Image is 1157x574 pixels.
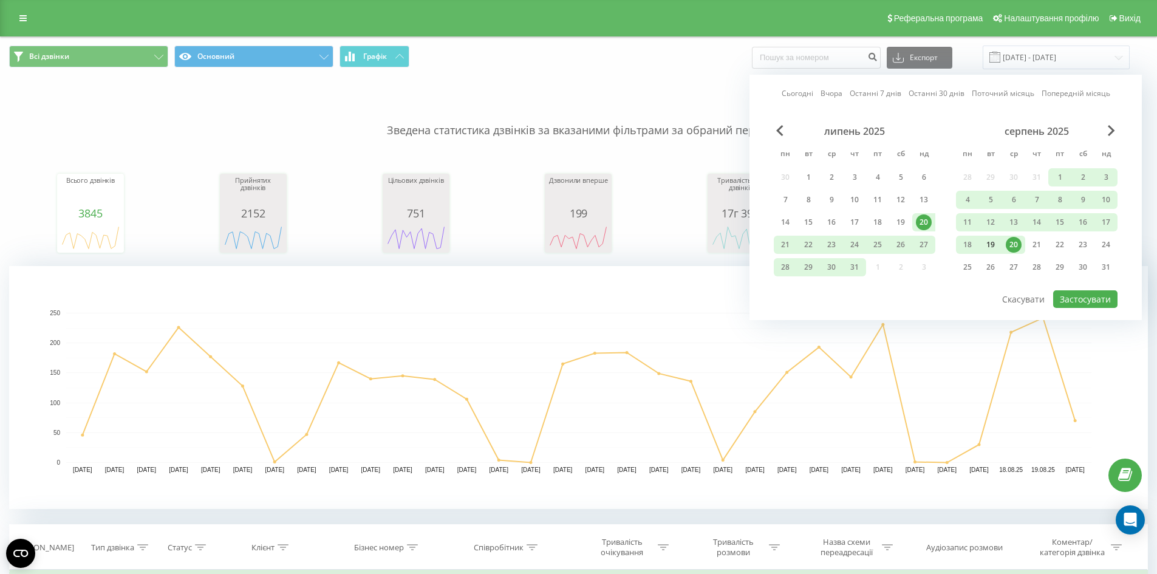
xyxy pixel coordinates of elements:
[960,237,975,253] div: 18
[777,237,793,253] div: 21
[1006,192,1022,208] div: 6
[1025,236,1048,254] div: чт 21 серп 2025 р.
[1037,537,1108,558] div: Коментар/категорія дзвінка
[1051,146,1069,164] abbr: п’ятниця
[174,46,333,67] button: Основний
[1025,213,1048,231] div: чт 14 серп 2025 р.
[916,237,932,253] div: 27
[168,542,192,553] div: Статус
[956,125,1118,137] div: серпень 2025
[847,259,862,275] div: 31
[1097,146,1115,164] abbr: неділя
[9,266,1148,509] svg: A chart.
[870,214,886,230] div: 18
[265,466,284,473] text: [DATE]
[137,466,157,473] text: [DATE]
[233,466,253,473] text: [DATE]
[916,192,932,208] div: 13
[1052,237,1068,253] div: 22
[1074,146,1092,164] abbr: субота
[201,466,220,473] text: [DATE]
[870,237,886,253] div: 25
[60,207,121,219] div: 3845
[457,466,477,473] text: [DATE]
[548,207,609,219] div: 199
[866,191,889,209] div: пт 11 лип 2025 р.
[866,236,889,254] div: пт 25 лип 2025 р.
[1005,146,1023,164] abbr: середа
[60,219,121,256] svg: A chart.
[713,466,732,473] text: [DATE]
[91,542,134,553] div: Тип дзвінка
[1028,146,1046,164] abbr: четвер
[363,52,387,61] span: Графік
[50,370,60,377] text: 150
[821,87,842,99] a: Вчора
[711,177,771,207] div: Тривалість усіх дзвінків
[869,146,887,164] abbr: п’ятниця
[393,466,412,473] text: [DATE]
[893,169,909,185] div: 5
[850,87,901,99] a: Останні 7 днів
[711,207,771,219] div: 17г 39м
[1075,214,1091,230] div: 16
[9,46,168,67] button: Всі дзвінки
[745,466,765,473] text: [DATE]
[777,214,793,230] div: 14
[889,191,912,209] div: сб 12 лип 2025 р.
[938,466,957,473] text: [DATE]
[824,192,839,208] div: 9
[824,169,839,185] div: 2
[960,259,975,275] div: 25
[983,192,998,208] div: 5
[969,466,989,473] text: [DATE]
[548,177,609,207] div: Дзвонили вперше
[1004,13,1099,23] span: Налаштування профілю
[866,168,889,186] div: пт 4 лип 2025 р.
[1002,213,1025,231] div: ср 13 серп 2025 р.
[889,213,912,231] div: сб 19 лип 2025 р.
[820,168,843,186] div: ср 2 лип 2025 р.
[105,466,125,473] text: [DATE]
[1052,214,1068,230] div: 15
[841,466,861,473] text: [DATE]
[915,146,933,164] abbr: неділя
[1002,258,1025,276] div: ср 27 серп 2025 р.
[354,542,404,553] div: Бізнес номер
[50,310,60,316] text: 250
[489,466,508,473] text: [DATE]
[1071,168,1094,186] div: сб 2 серп 2025 р.
[912,191,935,209] div: нд 13 лип 2025 р.
[979,191,1002,209] div: вт 5 серп 2025 р.
[797,236,820,254] div: вт 22 лип 2025 р.
[340,46,409,67] button: Графік
[1119,13,1141,23] span: Вихід
[777,466,797,473] text: [DATE]
[50,340,60,346] text: 200
[1116,505,1145,535] div: Open Intercom Messenger
[843,258,866,276] div: чт 31 лип 2025 р.
[521,466,541,473] text: [DATE]
[843,236,866,254] div: чт 24 лип 2025 р.
[53,429,61,436] text: 50
[799,146,817,164] abbr: вівторок
[887,47,952,69] button: Експорт
[800,259,816,275] div: 29
[1065,466,1085,473] text: [DATE]
[1071,191,1094,209] div: сб 9 серп 2025 р.
[1108,125,1115,136] span: Next Month
[1094,258,1118,276] div: нд 31 серп 2025 р.
[50,400,60,406] text: 100
[701,537,766,558] div: Тривалість розмови
[845,146,864,164] abbr: четвер
[1053,290,1118,308] button: Застосувати
[843,213,866,231] div: чт 17 лип 2025 р.
[1098,169,1114,185] div: 3
[1029,214,1045,230] div: 14
[870,192,886,208] div: 11
[893,214,909,230] div: 19
[926,542,1003,553] div: Аудіозапис розмови
[553,466,573,473] text: [DATE]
